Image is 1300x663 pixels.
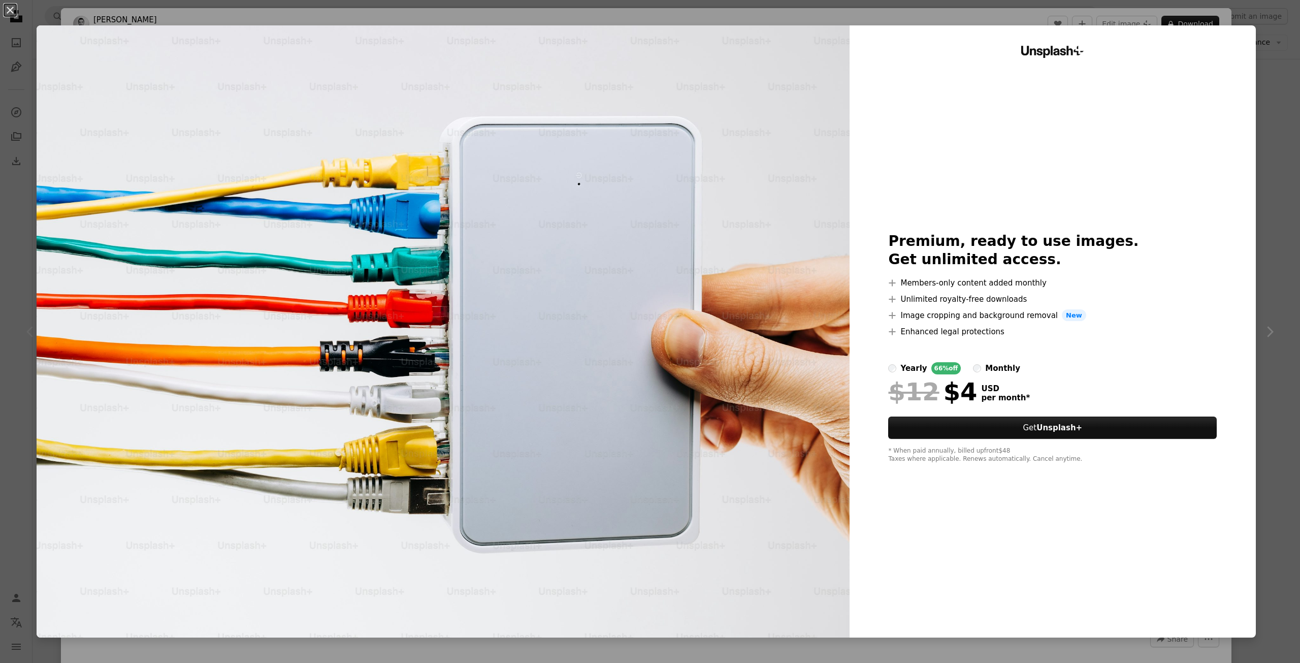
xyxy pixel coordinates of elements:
li: Members-only content added monthly [888,277,1217,289]
div: yearly [900,362,927,374]
input: yearly66%off [888,364,896,372]
li: Unlimited royalty-free downloads [888,293,1217,305]
li: Image cropping and background removal [888,309,1217,322]
button: GetUnsplash+ [888,417,1217,439]
span: New [1062,309,1086,322]
div: * When paid annually, billed upfront $48 Taxes where applicable. Renews automatically. Cancel any... [888,447,1217,463]
li: Enhanced legal protections [888,326,1217,338]
div: monthly [985,362,1020,374]
strong: Unsplash+ [1036,423,1082,432]
span: USD [981,384,1030,393]
input: monthly [973,364,981,372]
span: $12 [888,378,939,405]
div: 66% off [931,362,961,374]
h2: Premium, ready to use images. Get unlimited access. [888,232,1217,269]
span: per month * [981,393,1030,402]
div: $4 [888,378,977,405]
